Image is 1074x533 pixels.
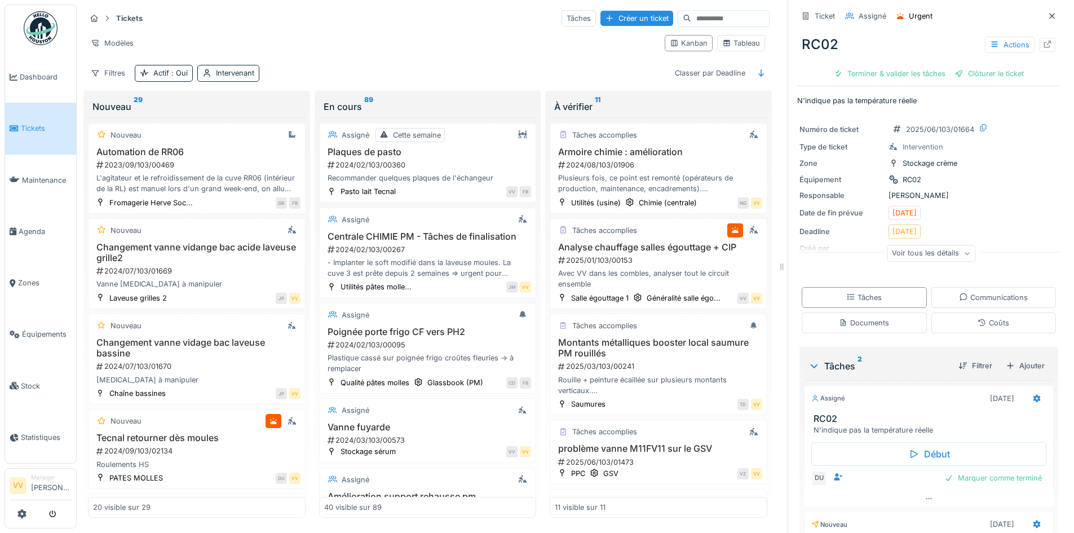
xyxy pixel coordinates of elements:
div: Tâches [846,292,882,303]
h3: Changement vanne vidange bac acide laveuse grille2 [93,242,300,263]
div: Pasto lait Tecnal [341,186,396,197]
span: Équipements [22,329,72,340]
div: Chaîne bassines [109,388,166,399]
div: Assigné [342,310,369,320]
div: Saumures [571,399,605,409]
div: Utilités pâtes molle... [341,281,412,292]
div: 40 visible sur 89 [324,502,382,513]
div: Vanne [MEDICAL_DATA] à manipuler [93,279,300,289]
div: VV [289,388,300,399]
div: Ticket [815,11,835,21]
div: Tâches accomplies [572,426,637,437]
h3: Plaques de pasto [324,147,532,157]
div: Responsable [799,190,884,201]
sup: 29 [134,100,143,113]
sup: 89 [364,100,373,113]
div: [DATE] [990,393,1014,404]
div: Stockage crème [903,158,957,169]
div: JP [276,388,287,399]
div: VZ [737,468,749,479]
strong: Tickets [112,13,147,24]
div: 2024/07/103/01670 [95,361,300,372]
div: L'agitateur et le refroidissement de la cuve RR06 (intérieur de la RL) est manuel lors d'un grand... [93,173,300,194]
div: Stockage sérum [341,446,396,457]
div: Tableau [722,38,760,49]
div: 2024/02/103/00267 [326,244,532,255]
div: Documents [839,318,889,328]
div: Chimie (centrale) [639,197,697,208]
div: Classer par Deadline [670,65,750,81]
div: Cette semaine [393,130,441,140]
div: Numéro de ticket [799,124,884,135]
div: Plusieurs fois, ce point est remonté (opérateurs de production, maintenance, encadrements). Le bu... [555,173,762,194]
a: Statistiques [5,412,76,463]
div: GSV [603,468,618,479]
div: TD [737,399,749,410]
div: VV [520,281,531,293]
div: Manager [31,473,72,482]
div: PPC [571,468,585,479]
div: Type de ticket [799,142,884,152]
span: Maintenance [22,175,72,186]
div: N'indique pas la température réelle [814,425,1049,435]
a: Zones [5,257,76,309]
sup: 11 [595,100,600,113]
h3: Centrale CHIMIE PM - Tâches de finalisation [324,231,532,242]
div: Deadline [799,226,884,237]
h3: Automation de RR06 [93,147,300,157]
span: Tickets [21,123,72,134]
div: Tâches accomplies [572,320,637,331]
a: VV Manager[PERSON_NAME] [10,473,72,500]
div: Urgent [909,11,932,21]
div: Tâches [562,10,596,27]
div: [DATE] [892,208,917,218]
div: 2025/03/103/00241 [557,361,762,372]
div: JP [276,293,287,304]
div: Assigné [342,214,369,225]
img: Badge_color-CXgf-gQk.svg [24,11,58,45]
div: Zone [799,158,884,169]
div: VV [751,399,762,410]
div: Laveuse grilles 2 [109,293,167,303]
div: Tâches accomplies [572,225,637,236]
h3: Armoire chimie : amélioration [555,147,762,157]
div: 2023/09/103/00469 [95,160,300,170]
p: N'indique pas la température réelle [797,95,1060,106]
div: DU [811,470,827,486]
div: Tâches accomplies [572,496,637,506]
div: RC02 [797,30,1060,59]
span: Statistiques [21,432,72,443]
div: Nouveau [111,130,142,140]
div: [MEDICAL_DATA] à manipuler [93,375,300,385]
div: Modèles [86,35,139,51]
div: Assigné [811,394,845,403]
div: VV [520,446,531,457]
a: Dashboard [5,51,76,103]
h3: Tecnal retourner dès moules [93,433,300,443]
div: Assigné [342,405,369,416]
h3: Montants métalliques booster local saumure PM rouillés [555,337,762,359]
div: Roulements HS [93,459,300,470]
div: Actif [153,68,188,78]
div: Nouveau [92,100,301,113]
div: 2024/02/103/00360 [326,160,532,170]
div: CD [506,377,518,389]
div: VV [506,186,518,197]
div: PATES MOLLES [109,473,163,483]
div: 2024/07/103/01669 [95,266,300,276]
div: Filtrer [954,358,997,373]
a: Stock [5,360,76,412]
span: Stock [21,381,72,391]
li: [PERSON_NAME] [31,473,72,497]
div: Rouille + peinture écaillée sur plusieurs montants verticaux. voir pour modifier les support en i... [555,375,762,396]
div: 2024/02/103/00095 [326,340,532,350]
span: Agenda [19,226,72,237]
div: - Implanter le soft modifié dans la laveuse moules. La cuve 3 est prête depuis 2 semaines => urge... [324,257,532,279]
div: Assigné [342,474,369,485]
div: VV [289,293,300,304]
div: Intervention [903,142,943,152]
div: GB [276,197,287,209]
div: Assigné [342,130,369,140]
span: Dashboard [20,72,72,82]
div: [DATE] [892,226,917,237]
